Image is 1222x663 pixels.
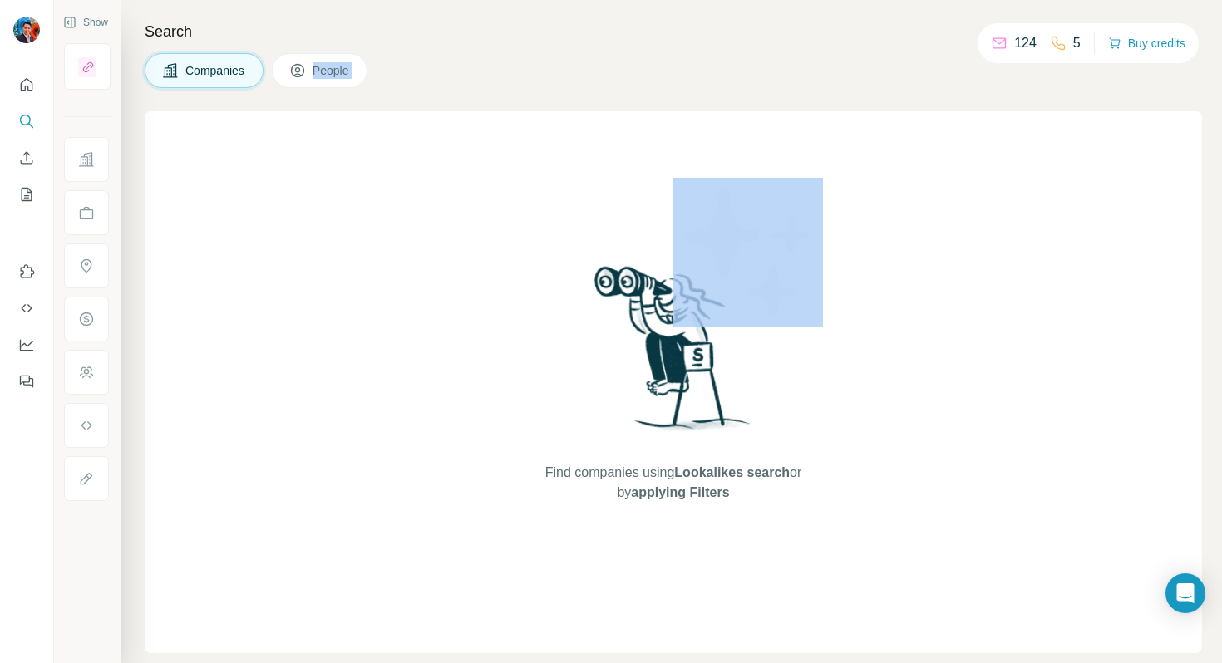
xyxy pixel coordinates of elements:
span: Companies [185,62,246,79]
button: Search [13,106,40,136]
h4: Search [145,20,1202,43]
button: Quick start [13,70,40,100]
button: Feedback [13,366,40,396]
span: Lookalikes search [674,465,790,479]
span: People [313,62,351,79]
button: My lists [13,179,40,209]
button: Show [52,10,120,35]
p: 5 [1073,33,1081,53]
img: Surfe Illustration - Stars [673,178,823,327]
span: Find companies using or by [540,463,806,503]
button: Use Surfe API [13,293,40,323]
span: applying Filters [631,485,729,499]
img: Avatar [13,17,40,43]
button: Enrich CSV [13,143,40,173]
p: 124 [1014,33,1037,53]
button: Use Surfe on LinkedIn [13,257,40,287]
img: Surfe Illustration - Woman searching with binoculars [587,262,760,447]
div: Open Intercom Messenger [1165,573,1205,613]
button: Dashboard [13,330,40,360]
button: Buy credits [1108,32,1185,55]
